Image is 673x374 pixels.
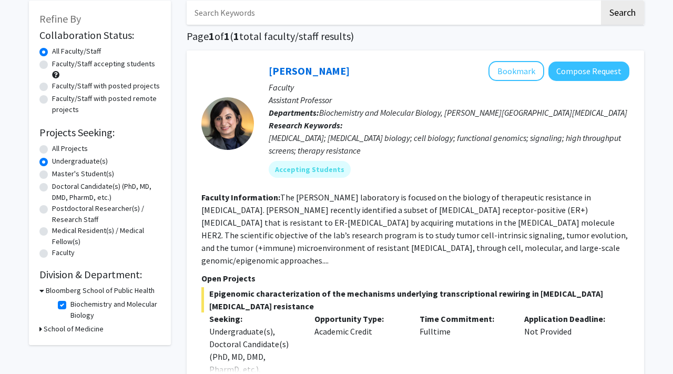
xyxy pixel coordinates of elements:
[201,287,629,312] span: Epigenomic characterization of the mechanisms underlying transcriptional rewiring in [MEDICAL_DAT...
[44,324,104,335] h3: School of Medicine
[52,80,160,92] label: Faculty/Staff with posted projects
[39,268,160,281] h2: Division & Department:
[488,61,544,81] button: Add Utthara Nayar to Bookmarks
[269,94,629,106] p: Assistant Professor
[8,327,45,366] iframe: Chat
[70,299,158,321] label: Biochemistry and Molecular Biology
[52,156,108,167] label: Undergraduate(s)
[52,58,155,69] label: Faculty/Staff accepting students
[201,192,280,203] b: Faculty Information:
[39,29,160,42] h2: Collaboration Status:
[269,161,351,178] mat-chip: Accepting Students
[224,29,230,43] span: 1
[269,81,629,94] p: Faculty
[420,312,509,325] p: Time Commitment:
[269,107,319,118] b: Departments:
[52,225,160,247] label: Medical Resident(s) / Medical Fellow(s)
[52,181,160,203] label: Doctoral Candidate(s) (PhD, MD, DMD, PharmD, etc.)
[601,1,644,25] button: Search
[314,312,404,325] p: Opportunity Type:
[209,312,299,325] p: Seeking:
[46,285,155,296] h3: Bloomberg School of Public Health
[269,120,343,130] b: Research Keywords:
[52,168,114,179] label: Master's Student(s)
[52,143,88,154] label: All Projects
[52,93,160,115] label: Faculty/Staff with posted remote projects
[52,247,75,258] label: Faculty
[52,46,101,57] label: All Faculty/Staff
[201,272,629,285] p: Open Projects
[187,1,599,25] input: Search Keywords
[39,126,160,139] h2: Projects Seeking:
[201,192,628,266] fg-read-more: The [PERSON_NAME] laboratory is focused on the biology of therapeutic resistance in [MEDICAL_DATA...
[52,203,160,225] label: Postdoctoral Researcher(s) / Research Staff
[39,12,81,25] span: Refine By
[233,29,239,43] span: 1
[524,312,614,325] p: Application Deadline:
[209,29,215,43] span: 1
[269,64,350,77] a: [PERSON_NAME]
[269,132,629,157] div: [MEDICAL_DATA]; [MEDICAL_DATA] biology; cell biology; functional genomics; signaling; high throug...
[319,107,627,118] span: Biochemistry and Molecular Biology, [PERSON_NAME][GEOGRAPHIC_DATA][MEDICAL_DATA]
[187,30,644,43] h1: Page of ( total faculty/staff results)
[548,62,629,81] button: Compose Request to Utthara Nayar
